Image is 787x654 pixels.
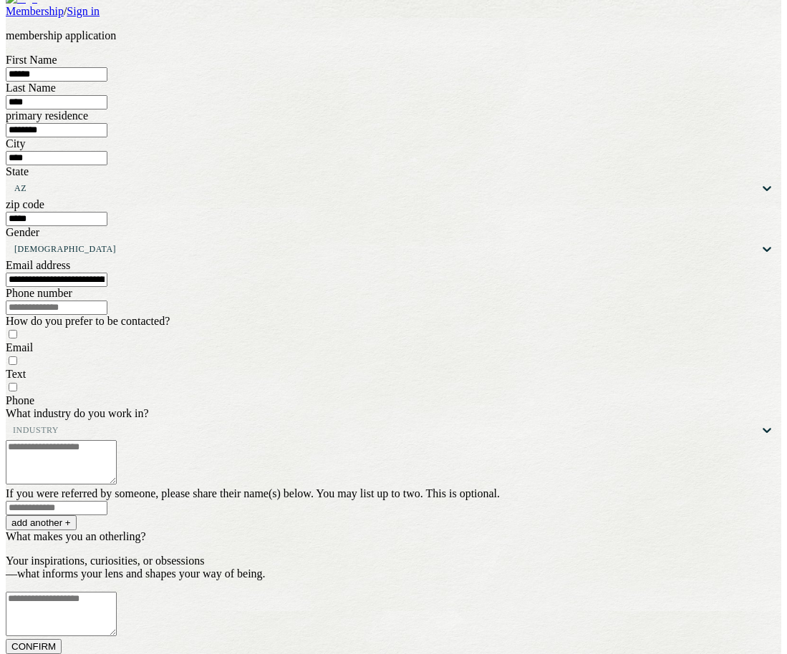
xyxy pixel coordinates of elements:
label: First Name [6,54,57,66]
label: City [6,137,26,150]
a: Sign in [67,5,100,17]
input: industry-dropdown [59,425,62,435]
label: primary residence [6,109,88,122]
label: Email address [6,259,70,271]
span: / [64,5,67,17]
div: Industry [13,425,59,435]
label: What industry do you work in? [6,407,149,419]
a: Membership [6,5,64,17]
label: Text [6,368,26,380]
label: Email [6,341,33,353]
label: Last Name [6,82,56,94]
button: CONFIRM [6,639,62,654]
p: Your inspirations, curiosities, or obsessions —what informs your lens and shapes your way of being. [6,555,781,580]
label: zip code [6,198,44,210]
label: What makes you an otherling? [6,530,146,542]
label: Gender [6,226,39,238]
div: [DEMOGRAPHIC_DATA] [14,244,116,254]
div: AZ [14,183,26,193]
label: Phone [6,394,34,406]
label: State [6,165,29,177]
button: add another + [6,515,77,530]
label: Phone number [6,287,72,299]
label: How do you prefer to be contacted? [6,315,170,327]
p: membership application [6,29,781,42]
label: If you were referred by someone, please share their name(s) below. You may list up to two. This i... [6,487,500,499]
